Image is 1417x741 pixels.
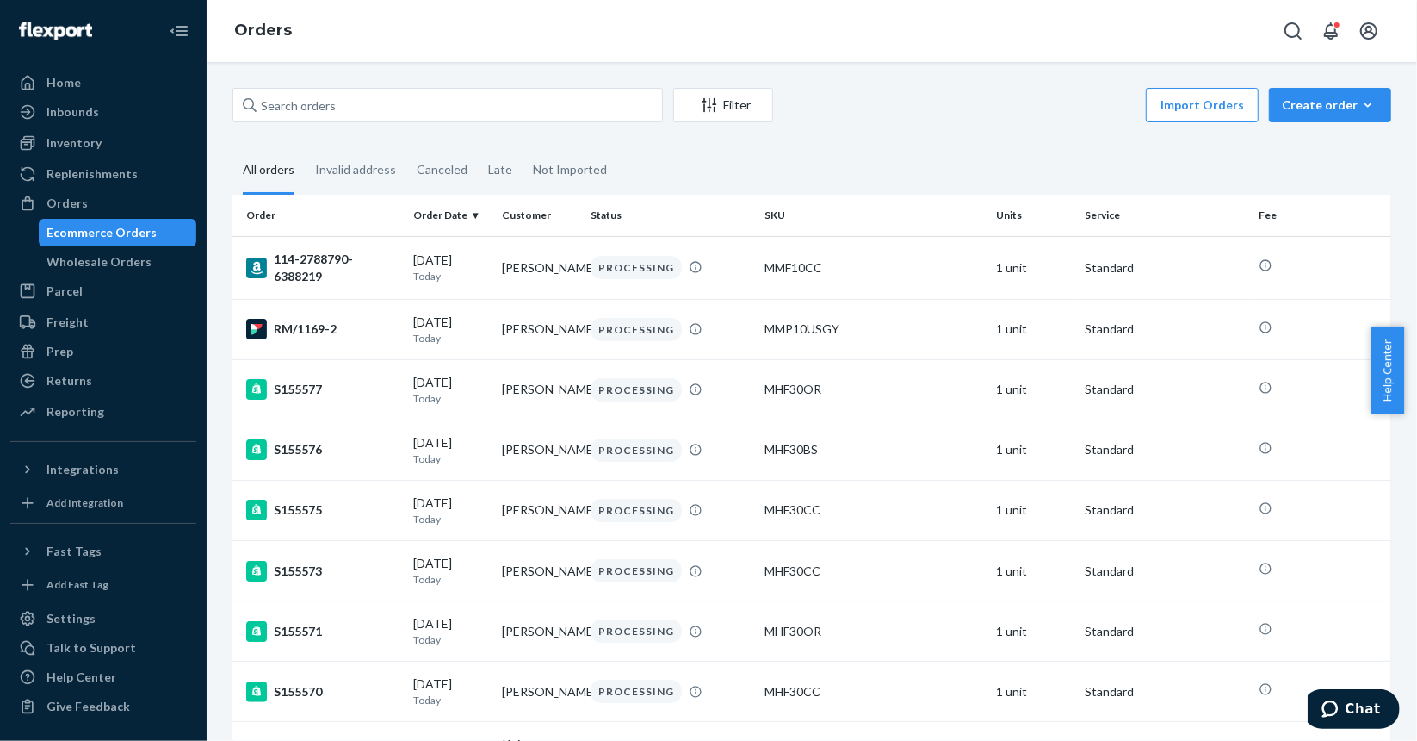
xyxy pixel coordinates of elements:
[502,208,577,222] div: Customer
[591,439,682,462] div: PROCESSING
[10,634,196,662] button: Talk to Support
[46,165,138,183] div: Replenishments
[246,500,399,520] div: S155575
[584,195,758,236] th: Status
[46,314,89,331] div: Freight
[246,621,399,642] div: S155571
[10,572,196,598] a: Add Fast Tag
[413,391,488,406] p: Today
[495,601,584,662] td: [PERSON_NAME]
[591,620,682,643] div: PROCESSING
[46,372,92,389] div: Returns
[591,378,682,402] div: PROCESSING
[495,359,584,420] td: [PERSON_NAME]
[46,343,73,360] div: Prep
[10,338,196,365] a: Prep
[246,379,399,400] div: S155577
[1352,14,1386,48] button: Open account menu
[19,22,92,40] img: Flexport logo
[1276,14,1310,48] button: Open Search Box
[10,190,196,217] a: Orders
[413,693,488,707] p: Today
[46,543,102,560] div: Fast Tags
[495,236,584,299] td: [PERSON_NAME]
[1086,321,1246,338] p: Standard
[10,398,196,426] a: Reporting
[10,129,196,157] a: Inventory
[989,480,1078,540] td: 1 unit
[413,512,488,526] p: Today
[495,420,584,480] td: [PERSON_NAME]
[46,461,119,478] div: Integrations
[591,256,682,279] div: PROCESSING
[413,615,488,647] div: [DATE]
[413,495,488,526] div: [DATE]
[989,359,1078,420] td: 1 unit
[989,195,1078,236] th: Units
[764,623,982,640] div: MHF30OR
[46,74,81,91] div: Home
[46,669,116,686] div: Help Center
[591,559,682,582] div: PROCESSING
[10,663,196,691] a: Help Center
[413,451,488,466] p: Today
[46,403,104,420] div: Reporting
[10,308,196,336] a: Freight
[413,374,488,406] div: [DATE]
[406,195,495,236] th: Order Date
[10,490,196,516] a: Add Integration
[1086,683,1246,701] p: Standard
[413,555,488,587] div: [DATE]
[413,632,488,647] p: Today
[46,134,102,152] div: Inventory
[1086,441,1246,458] p: Standard
[1086,259,1246,277] p: Standard
[232,195,406,236] th: Order
[246,251,399,285] div: 114-2788790-6388219
[10,69,196,97] a: Home
[989,662,1078,722] td: 1 unit
[989,601,1078,662] td: 1 unit
[46,698,130,715] div: Give Feedback
[10,277,196,305] a: Parcel
[243,147,294,195] div: All orders
[246,561,399,582] div: S155573
[591,318,682,341] div: PROCESSING
[495,480,584,540] td: [PERSON_NAME]
[413,676,488,707] div: [DATE]
[1314,14,1348,48] button: Open notifications
[764,563,982,580] div: MHF30CC
[591,680,682,703] div: PROCESSING
[46,103,99,121] div: Inbounds
[47,253,152,271] div: Wholesale Orders
[673,88,773,122] button: Filter
[10,538,196,565] button: Fast Tags
[989,420,1078,480] td: 1 unit
[413,331,488,346] p: Today
[46,639,136,657] div: Talk to Support
[246,319,399,339] div: RM/1169-2
[246,439,399,460] div: S155576
[162,14,196,48] button: Close Navigation
[246,682,399,702] div: S155570
[413,269,488,283] p: Today
[495,662,584,722] td: [PERSON_NAME]
[10,693,196,720] button: Give Feedback
[413,572,488,587] p: Today
[488,147,512,192] div: Late
[764,441,982,458] div: MHF30BS
[46,283,83,300] div: Parcel
[1086,623,1246,640] p: Standard
[764,683,982,701] div: MHF30CC
[674,97,772,114] div: Filter
[758,195,989,236] th: SKU
[39,219,197,246] a: Ecommerce Orders
[1269,88,1391,122] button: Create order
[413,434,488,466] div: [DATE]
[46,495,123,510] div: Add Integration
[1371,327,1404,414] button: Help Center
[1086,501,1246,519] p: Standard
[413,314,488,346] div: [DATE]
[1282,97,1378,114] div: Create order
